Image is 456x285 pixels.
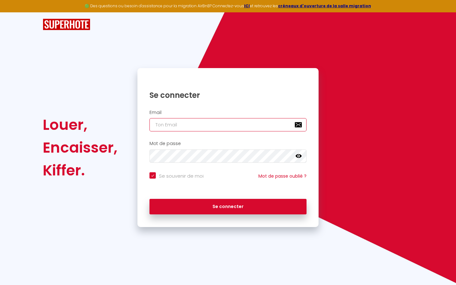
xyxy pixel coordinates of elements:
[258,173,307,179] a: Mot de passe oublié ?
[43,159,117,182] div: Kiffer.
[43,19,90,30] img: SuperHote logo
[5,3,24,22] button: Ouvrir le widget de chat LiveChat
[278,3,371,9] a: créneaux d'ouverture de la salle migration
[149,199,307,215] button: Se connecter
[149,90,307,100] h1: Se connecter
[244,3,250,9] a: ICI
[149,118,307,131] input: Ton Email
[149,110,307,115] h2: Email
[43,136,117,159] div: Encaisser,
[43,113,117,136] div: Louer,
[149,141,307,146] h2: Mot de passe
